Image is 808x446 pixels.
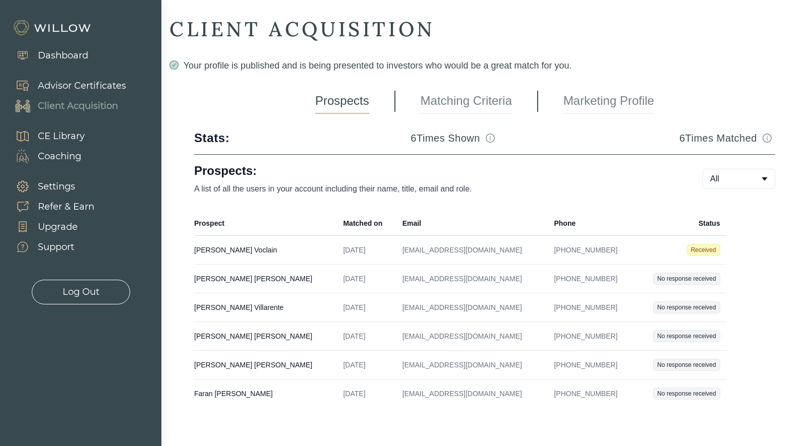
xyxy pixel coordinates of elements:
[194,293,337,322] td: [PERSON_NAME] Villarente
[396,211,548,236] th: Email
[194,211,337,236] th: Prospect
[38,99,118,113] div: Client Acquisition
[194,236,337,265] td: [PERSON_NAME] Voclain
[653,301,720,313] span: No response received
[5,76,126,96] a: Advisor Certificates
[337,322,396,351] td: [DATE]
[337,265,396,293] td: [DATE]
[548,379,635,408] td: [PHONE_NUMBER]
[396,351,548,379] td: [EMAIL_ADDRESS][DOMAIN_NAME]
[38,49,88,62] div: Dashboard
[63,285,99,299] div: Log Out
[548,265,635,293] td: [PHONE_NUMBER]
[38,79,126,93] div: Advisor Certificates
[337,351,396,379] td: [DATE]
[421,89,512,114] a: Matching Criteria
[337,293,396,322] td: [DATE]
[396,379,548,408] td: [EMAIL_ADDRESS][DOMAIN_NAME]
[653,388,720,400] span: No response received
[687,244,720,256] span: Received
[5,126,85,146] a: CE Library
[194,163,670,179] h1: Prospects:
[5,96,126,116] a: Client Acquisition
[5,197,94,217] a: Refer & Earn
[653,330,720,342] span: No response received
[337,211,396,236] th: Matched on
[396,293,548,322] td: [EMAIL_ADDRESS][DOMAIN_NAME]
[548,322,635,351] td: [PHONE_NUMBER]
[710,173,719,185] span: All
[315,89,369,114] a: Prospects
[169,58,800,73] div: Your profile is published and is being presented to investors who would be a great match for you.
[194,183,670,195] p: A list of all the users in your account including their name, title, email and role.
[169,60,179,70] span: check-circle
[653,273,720,285] span: No response received
[38,220,78,234] div: Upgrade
[5,45,88,66] a: Dashboard
[194,351,337,379] td: [PERSON_NAME] [PERSON_NAME]
[635,211,726,236] th: Status
[38,130,85,143] div: CE Library
[548,351,635,379] td: [PHONE_NUMBER]
[5,146,85,166] a: Coaching
[759,130,775,146] button: Match info
[548,211,635,236] th: Phone
[337,236,396,265] td: [DATE]
[396,265,548,293] td: [EMAIL_ADDRESS][DOMAIN_NAME]
[411,131,480,145] h3: 6 Times Shown
[38,150,81,163] div: Coaching
[653,359,720,371] span: No response received
[548,236,635,265] td: [PHONE_NUMBER]
[548,293,635,322] td: [PHONE_NUMBER]
[396,322,548,351] td: [EMAIL_ADDRESS][DOMAIN_NAME]
[5,176,94,197] a: Settings
[38,200,94,214] div: Refer & Earn
[486,134,495,143] span: info-circle
[679,131,757,145] h3: 6 Times Matched
[38,240,74,254] div: Support
[482,130,498,146] button: Match info
[194,379,337,408] td: Faran [PERSON_NAME]
[13,20,93,36] img: Willow
[194,265,337,293] td: [PERSON_NAME] [PERSON_NAME]
[763,134,772,143] span: info-circle
[5,217,94,237] a: Upgrade
[337,379,396,408] td: [DATE]
[194,130,229,146] div: Stats:
[38,180,75,194] div: Settings
[563,89,654,114] a: Marketing Profile
[761,175,769,183] span: caret-down
[169,16,800,42] div: CLIENT ACQUISITION
[396,236,548,265] td: [EMAIL_ADDRESS][DOMAIN_NAME]
[194,322,337,351] td: [PERSON_NAME] [PERSON_NAME]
